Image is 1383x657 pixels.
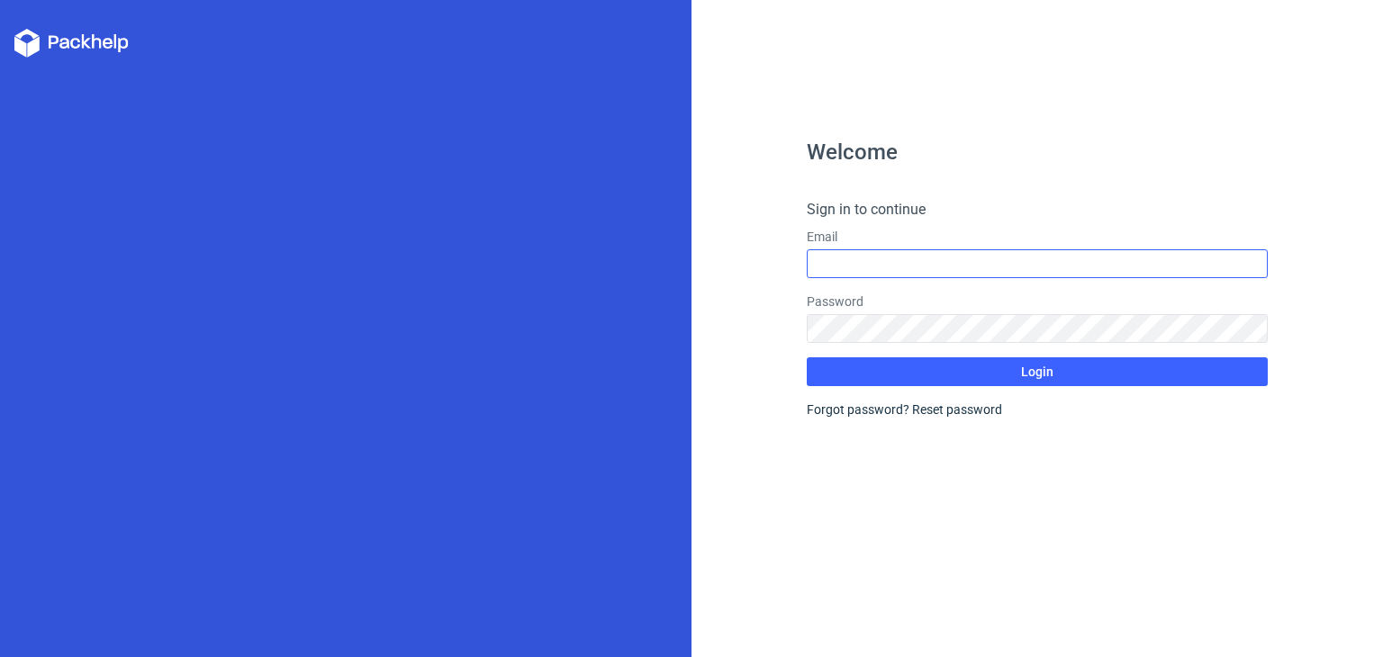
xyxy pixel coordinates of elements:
label: Password [807,292,1268,310]
label: Email [807,228,1268,246]
div: Forgot password? [807,400,1268,418]
button: Login [807,357,1268,386]
a: Reset password [912,402,1002,417]
h1: Welcome [807,141,1268,163]
span: Login [1021,365,1053,378]
h4: Sign in to continue [807,199,1268,220]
